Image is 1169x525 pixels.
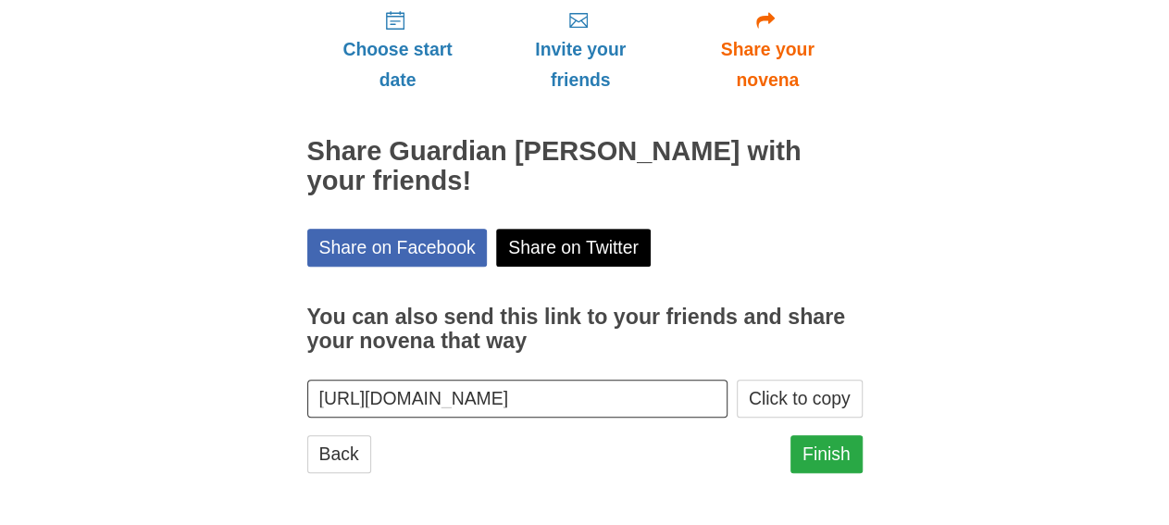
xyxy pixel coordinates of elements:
span: Invite your friends [506,34,653,95]
a: Back [307,435,371,473]
h2: Share Guardian [PERSON_NAME] with your friends! [307,137,863,196]
button: Click to copy [737,380,863,418]
span: Share your novena [691,34,844,95]
a: Share on Twitter [496,229,651,267]
a: Finish [790,435,863,473]
a: Share on Facebook [307,229,488,267]
h3: You can also send this link to your friends and share your novena that way [307,306,863,353]
span: Choose start date [326,34,470,95]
